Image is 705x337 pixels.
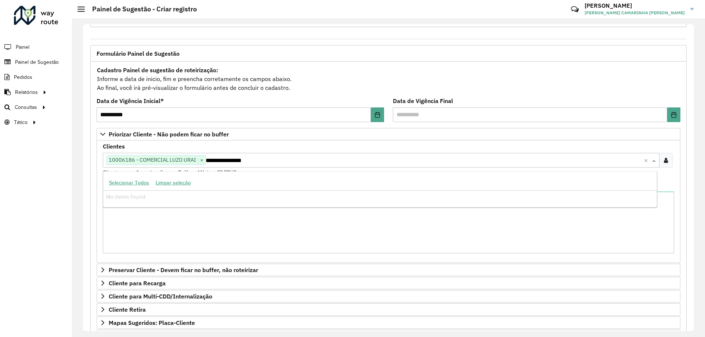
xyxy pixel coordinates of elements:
label: Data de Vigência Final [393,96,453,105]
a: Priorizar Cliente - Não podem ficar no buffer [97,128,680,140]
div: Informe a data de inicio, fim e preencha corretamente os campos abaixo. Ao final, você irá pré-vi... [97,65,680,92]
div: Priorizar Cliente - Não podem ficar no buffer [97,140,680,263]
small: Clientes que não podem ficar no Buffer – Máximo 50 PDVS [103,169,236,176]
button: Choose Date [371,107,384,122]
a: Contato Rápido [567,1,583,17]
label: Data de Vigência Inicial [97,96,164,105]
a: Mapas Sugeridos: Placa-Cliente [97,316,680,329]
h2: Painel de Sugestão - Criar registro [85,5,197,13]
div: No items found [103,191,657,203]
span: [PERSON_NAME] CAMARINHA [PERSON_NAME] [585,10,685,16]
ng-dropdown-panel: Options list [103,171,657,208]
span: Cliente Retira [109,307,146,312]
span: Pedidos [14,73,32,81]
button: Choose Date [667,107,680,122]
span: Mapas Sugeridos: Placa-Cliente [109,320,195,326]
label: Clientes [103,142,125,151]
span: Painel [16,43,29,51]
button: Limpar seleção [152,177,194,188]
span: Formulário Painel de Sugestão [97,51,180,56]
span: Priorizar Cliente - Não podem ficar no buffer [109,131,229,137]
span: Cliente para Multi-CDD/Internalização [109,293,212,299]
span: Tático [14,118,28,126]
a: Preservar Cliente - Devem ficar no buffer, não roteirizar [97,264,680,276]
span: Painel de Sugestão [15,58,59,66]
span: Preservar Cliente - Devem ficar no buffer, não roteirizar [109,267,258,273]
span: 10006186 - COMERCIAL LUZO URAI [107,155,198,164]
button: Selecionar Todos [106,177,152,188]
a: Cliente para Multi-CDD/Internalização [97,290,680,303]
strong: Cadastro Painel de sugestão de roteirização: [97,66,218,74]
a: Cliente Retira [97,303,680,316]
a: Cliente para Recarga [97,277,680,289]
h3: [PERSON_NAME] [585,2,685,9]
span: × [198,156,205,165]
span: Clear all [644,156,650,165]
span: Cliente para Recarga [109,280,166,286]
span: Consultas [15,103,37,111]
span: Relatórios [15,88,38,96]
